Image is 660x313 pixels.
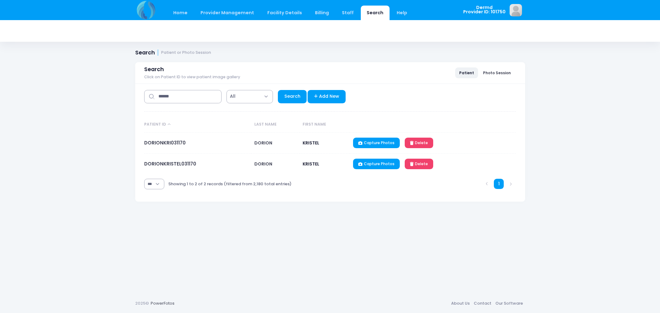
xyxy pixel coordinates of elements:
[254,140,272,146] span: DORION
[195,6,260,20] a: Provider Management
[135,300,149,306] span: 2025©
[510,4,522,16] img: image
[144,117,252,133] th: Patient ID: activate to sort column descending
[455,67,478,78] a: Patient
[144,161,196,167] a: DORIONKRISTEL031170
[230,93,235,100] span: All
[254,161,272,167] span: DORION
[261,6,308,20] a: Facility Details
[472,298,494,309] a: Contact
[168,177,291,191] div: Showing 1 to 2 of 2 records (filtered from 2,180 total entries)
[144,75,240,79] span: Click on Patient ID to view patient image gallery
[353,159,400,169] a: Capture Photos
[353,138,400,148] a: Capture Photos
[494,179,504,189] a: 1
[308,90,346,103] a: Add New
[151,300,175,306] a: PowerFotos
[309,6,335,20] a: Billing
[361,6,390,20] a: Search
[463,5,506,14] span: Dermd Provider ID: 101750
[300,117,350,133] th: First Name: activate to sort column ascending
[303,140,319,146] span: KRISTEL
[494,298,525,309] a: Our Software
[336,6,360,20] a: Staff
[135,49,211,56] h1: Search
[144,139,186,146] a: DORIONKRI031170
[251,117,300,133] th: Last Name: activate to sort column ascending
[226,90,273,103] span: All
[161,50,211,55] small: Patient or Photo Session
[167,6,194,20] a: Home
[405,138,433,148] a: Delete
[144,66,164,73] span: Search
[449,298,472,309] a: About Us
[479,67,515,78] a: Photo Session
[390,6,413,20] a: Help
[278,90,307,103] a: Search
[405,159,433,169] a: Delete
[303,161,319,167] span: KRISTEL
